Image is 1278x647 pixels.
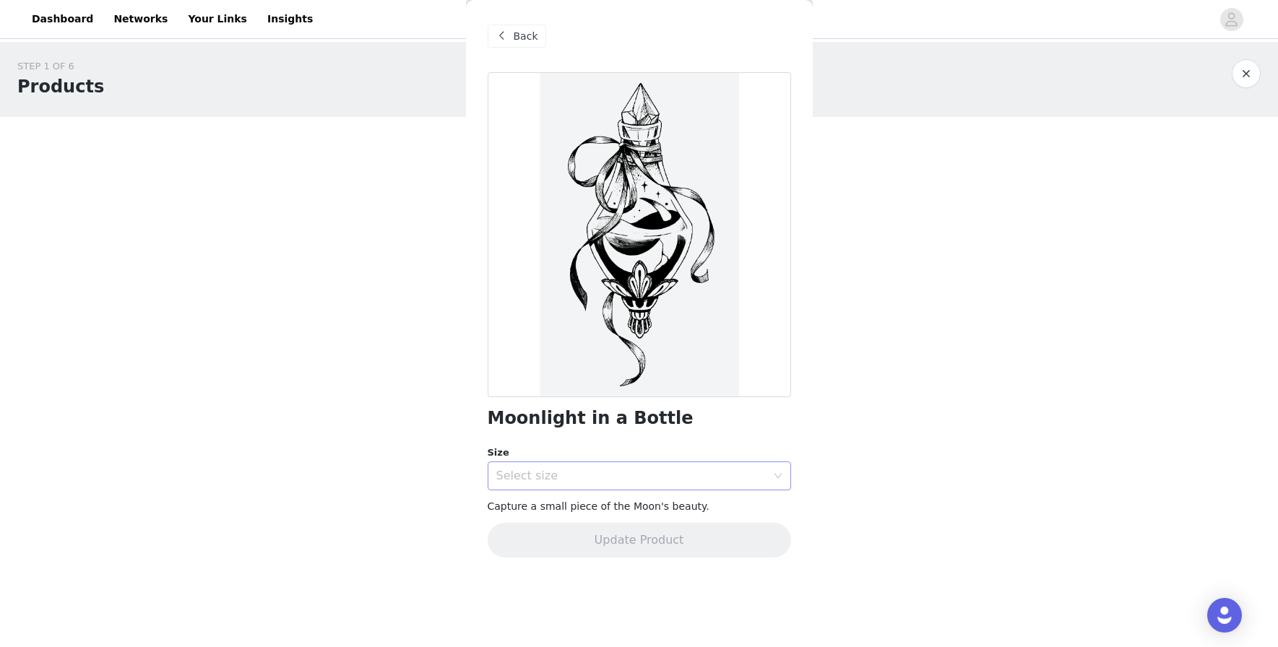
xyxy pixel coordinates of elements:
[496,469,767,483] div: Select size
[1207,598,1242,633] div: Open Intercom Messenger
[23,3,102,35] a: Dashboard
[17,74,104,100] h1: Products
[488,446,791,460] div: Size
[774,472,782,482] i: icon: down
[105,3,176,35] a: Networks
[488,500,709,512] span: Capture a small piece of the Moon's beauty.
[179,3,256,35] a: Your Links
[17,59,104,74] div: STEP 1 OF 6
[259,3,321,35] a: Insights
[1225,8,1238,31] div: avatar
[488,409,694,428] h1: Moonlight in a Bottle
[514,29,538,44] span: Back
[488,523,791,557] button: Update Product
